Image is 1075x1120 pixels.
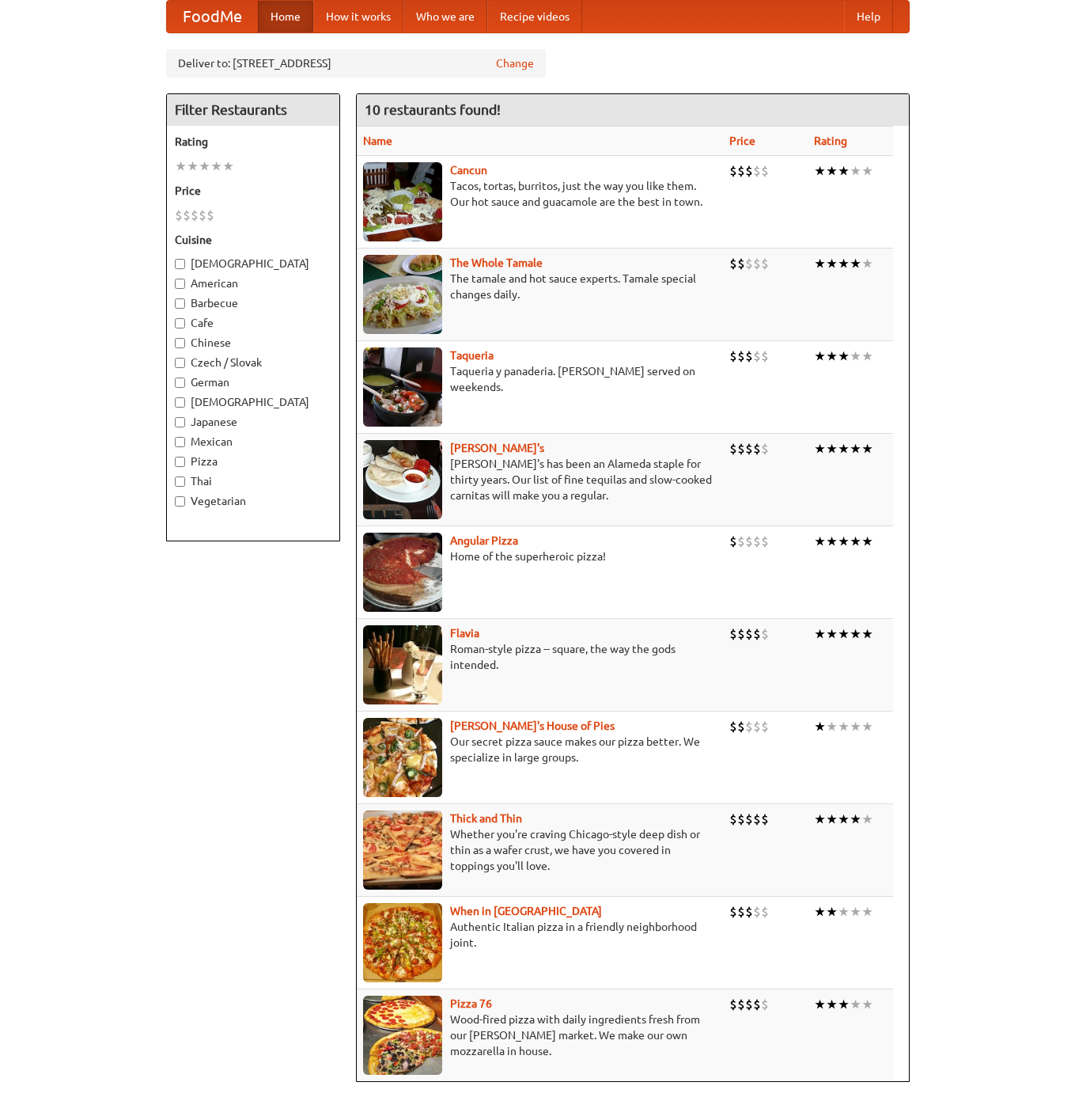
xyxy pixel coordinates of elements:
li: ★ [826,718,838,735]
li: ★ [826,811,838,828]
a: Rating [814,135,847,147]
li: $ [753,903,761,921]
li: $ [761,347,769,365]
li: $ [745,903,753,921]
li: $ [729,533,737,550]
li: ★ [814,440,826,457]
label: Japanese [175,414,331,430]
p: Home of the superheroic pizza! [363,549,717,564]
li: $ [753,162,761,180]
li: ★ [814,533,826,550]
a: [PERSON_NAME]'s [450,442,544,454]
li: $ [737,162,745,180]
li: ★ [861,625,873,643]
li: $ [729,440,737,457]
li: ★ [838,255,850,272]
a: Flavia [450,627,479,640]
li: ★ [861,162,873,180]
label: Chinese [175,335,331,351]
li: $ [745,347,753,365]
li: $ [729,996,737,1013]
a: Home [258,1,313,32]
h4: Filter Restaurants [167,94,339,126]
li: $ [761,162,769,180]
input: Cafe [175,318,185,328]
li: ★ [814,347,826,365]
li: ★ [861,903,873,921]
li: $ [753,440,761,457]
li: ★ [814,718,826,735]
li: ★ [826,625,838,643]
a: FoodMe [167,1,258,32]
li: ★ [838,811,850,828]
li: ★ [850,162,861,180]
li: ★ [826,162,838,180]
a: How it works [313,1,403,32]
b: When in [GEOGRAPHIC_DATA] [450,905,602,917]
h5: Cuisine [175,232,331,248]
li: ★ [850,996,861,1013]
li: ★ [838,625,850,643]
input: Pizza [175,457,185,467]
label: Pizza [175,454,331,469]
li: ★ [850,811,861,828]
a: Cancun [450,164,487,177]
a: [PERSON_NAME]'s House of Pies [450,719,615,732]
li: $ [761,533,769,550]
li: ★ [838,718,850,735]
li: ★ [814,811,826,828]
img: taqueria.jpg [363,347,442,427]
li: $ [753,718,761,735]
li: ★ [850,255,861,272]
li: $ [729,347,737,365]
li: $ [175,207,183,224]
li: ★ [861,718,873,735]
label: German [175,374,331,390]
li: $ [761,625,769,643]
p: Our secret pizza sauce makes our pizza better. We specialize in large groups. [363,734,717,765]
h5: Rating [175,134,331,150]
ng-pluralize: 10 restaurants found! [365,102,501,117]
p: Taqueria y panaderia. [PERSON_NAME] served on weekends. [363,363,717,395]
li: $ [737,347,745,365]
li: $ [199,207,206,224]
li: ★ [850,440,861,457]
li: ★ [850,625,861,643]
img: cancun.jpg [363,162,442,241]
li: ★ [826,996,838,1013]
img: thick.jpg [363,811,442,890]
input: Mexican [175,437,185,447]
label: Thai [175,473,331,489]
li: ★ [199,158,210,175]
label: [DEMOGRAPHIC_DATA] [175,394,331,410]
a: Price [729,135,755,147]
li: ★ [861,255,873,272]
a: Change [496,55,534,71]
li: ★ [826,903,838,921]
li: ★ [826,533,838,550]
input: German [175,378,185,388]
input: Barbecue [175,298,185,309]
li: $ [753,625,761,643]
li: ★ [826,255,838,272]
li: $ [745,162,753,180]
h5: Price [175,183,331,199]
li: ★ [222,158,234,175]
li: ★ [838,347,850,365]
b: Angular Pizza [450,534,518,547]
li: $ [745,625,753,643]
li: ★ [850,533,861,550]
li: ★ [838,533,850,550]
li: $ [761,440,769,457]
a: Name [363,135,392,147]
img: wheninrome.jpg [363,903,442,982]
li: $ [191,207,199,224]
b: Thick and Thin [450,812,522,825]
p: Authentic Italian pizza in a friendly neighborhood joint. [363,919,717,951]
li: $ [761,903,769,921]
li: $ [737,903,745,921]
li: ★ [850,347,861,365]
